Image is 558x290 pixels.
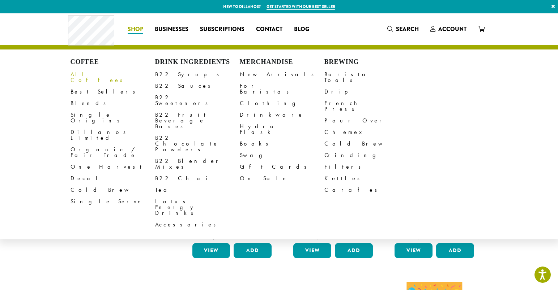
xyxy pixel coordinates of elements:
[155,69,240,80] a: B22 Syrups
[240,161,324,173] a: Gift Cards
[324,184,409,196] a: Carafes
[240,150,324,161] a: Swag
[256,25,282,34] span: Contact
[71,86,155,98] a: Best Sellers
[71,161,155,173] a: One Harvest
[234,243,272,258] button: Add
[438,25,467,33] span: Account
[71,126,155,144] a: Dillanos Limited
[155,196,240,219] a: Lotus Energy Drinks
[240,69,324,80] a: New Arrivals
[240,173,324,184] a: On Sale
[324,58,409,66] h4: Brewing
[324,69,409,86] a: Barista Tools
[396,25,419,33] span: Search
[324,138,409,150] a: Cold Brew
[324,173,409,184] a: Kettles
[324,150,409,161] a: Grinding
[240,58,324,66] h4: Merchandise
[291,126,375,240] a: Bodum Electric Water Kettle $25.00
[122,23,149,35] a: Shop
[335,243,373,258] button: Add
[240,121,324,138] a: Hydro Flask
[155,109,240,132] a: B22 Fruit Beverage Bases
[393,126,476,240] a: Bodum Handheld Milk Frother $10.00
[155,132,240,155] a: B22 Chocolate Powders
[71,196,155,207] a: Single Serve
[324,161,409,173] a: Filters
[155,173,240,184] a: B22 Chai
[395,243,433,258] a: View
[71,184,155,196] a: Cold Brew
[155,92,240,109] a: B22 Sweeteners
[267,4,335,10] a: Get started with our best seller
[71,173,155,184] a: Decaf
[436,243,474,258] button: Add
[324,86,409,98] a: Drip
[155,155,240,173] a: B22 Blender Mixes
[155,184,240,196] a: Tea
[71,109,155,126] a: Single Origins
[155,58,240,66] h4: Drink Ingredients
[71,69,155,86] a: All Coffees
[240,109,324,121] a: Drinkware
[128,25,143,34] span: Shop
[191,126,274,240] a: Bodum Electric Milk Frother $30.00
[155,25,188,34] span: Businesses
[71,98,155,109] a: Blends
[324,126,409,138] a: Chemex
[324,98,409,115] a: French Press
[240,98,324,109] a: Clothing
[240,80,324,98] a: For Baristas
[240,138,324,150] a: Books
[71,144,155,161] a: Organic / Fair Trade
[382,23,425,35] a: Search
[293,243,331,258] a: View
[71,58,155,66] h4: Coffee
[155,219,240,230] a: Accessories
[294,25,309,34] span: Blog
[155,80,240,92] a: B22 Sauces
[192,243,230,258] a: View
[200,25,244,34] span: Subscriptions
[324,115,409,126] a: Pour Over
